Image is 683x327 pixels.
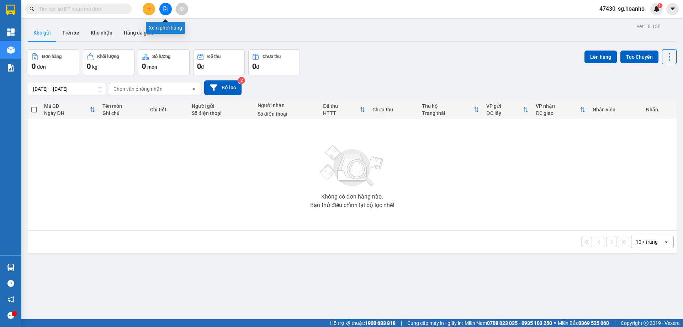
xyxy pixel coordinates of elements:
th: Toggle SortBy [319,100,369,119]
input: Tìm tên, số ĐT hoặc mã đơn [39,5,123,13]
div: Chọn văn phòng nhận [113,85,163,93]
span: đ [256,64,259,70]
input: Select a date range. [28,83,106,95]
span: plus [147,6,152,11]
svg: open [663,239,669,245]
img: warehouse-icon [7,264,15,271]
span: 0 [32,62,36,70]
div: Số điện thoại [192,110,250,116]
strong: 0708 023 035 - 0935 103 250 [487,320,552,326]
div: Khối lượng [97,54,119,59]
div: Chưa thu [372,107,415,112]
button: aim [176,3,188,15]
button: Đơn hàng0đơn [28,49,79,75]
span: file-add [163,6,168,11]
button: Kho gửi [28,24,57,41]
div: Số điện thoại [258,111,316,117]
button: Số lượng0món [138,49,190,75]
button: Bộ lọc [204,80,242,95]
sup: 2 [238,77,245,84]
div: Đơn hàng [42,54,62,59]
th: Toggle SortBy [532,100,589,119]
div: Chi tiết [150,107,185,112]
svg: open [191,86,197,92]
span: Cung cấp máy in - giấy in: [407,319,463,327]
th: Toggle SortBy [418,100,483,119]
div: Mã GD [44,103,90,109]
span: Miền Nam [465,319,552,327]
span: 47430_sg.hoanho [594,4,650,13]
button: Lên hàng [584,51,617,63]
span: | [614,319,615,327]
button: Hàng đã giao [118,24,159,41]
span: món [147,64,157,70]
div: Đã thu [207,54,221,59]
button: caret-down [666,3,679,15]
span: message [7,312,14,319]
th: Toggle SortBy [41,100,99,119]
button: Khối lượng0kg [83,49,134,75]
div: Người gửi [192,103,250,109]
button: Đã thu0đ [193,49,245,75]
div: Chưa thu [263,54,281,59]
span: caret-down [669,6,676,12]
img: logo-vxr [6,5,15,15]
div: ĐC giao [536,110,580,116]
img: icon-new-feature [653,6,660,12]
img: solution-icon [7,64,15,72]
div: Tên món [102,103,143,109]
span: đ [201,64,204,70]
span: search [30,6,35,11]
span: 1 [658,3,661,8]
div: Số lượng [152,54,170,59]
strong: 1900 633 818 [365,320,396,326]
span: Hỗ trợ kỹ thuật: [330,319,396,327]
div: ver 1.8.138 [637,22,661,30]
span: | [401,319,402,327]
div: Thu hộ [422,103,473,109]
button: file-add [159,3,172,15]
span: Miền Bắc [558,319,609,327]
div: Ngày ĐH [44,110,90,116]
span: đơn [37,64,46,70]
button: plus [143,3,155,15]
div: Nhân viên [593,107,639,112]
th: Toggle SortBy [483,100,532,119]
span: kg [92,64,97,70]
button: Trên xe [57,24,85,41]
div: Xem phơi hàng [146,22,185,34]
strong: 0369 525 060 [578,320,609,326]
img: dashboard-icon [7,28,15,36]
button: Chưa thu0đ [248,49,300,75]
div: Không có đơn hàng nào. [321,194,383,200]
div: VP gửi [486,103,523,109]
img: warehouse-icon [7,46,15,54]
span: 0 [142,62,146,70]
span: 0 [87,62,91,70]
span: notification [7,296,14,303]
button: Tạo Chuyến [620,51,658,63]
div: Nhãn [646,107,673,112]
div: 10 / trang [636,238,658,246]
button: Kho nhận [85,24,118,41]
span: aim [179,6,184,11]
div: Trạng thái [422,110,473,116]
div: VP nhận [536,103,580,109]
div: Người nhận [258,102,316,108]
sup: 1 [657,3,662,8]
img: svg+xml;base64,PHN2ZyBjbGFzcz0ibGlzdC1wbHVnX19zdmciIHhtbG5zPSJodHRwOi8vd3d3LnczLm9yZy8yMDAwL3N2Zy... [317,141,388,191]
span: copyright [644,321,648,326]
span: 0 [252,62,256,70]
div: Bạn thử điều chỉnh lại bộ lọc nhé! [310,202,394,208]
span: question-circle [7,280,14,287]
span: 0 [197,62,201,70]
div: Ghi chú [102,110,143,116]
div: HTTT [323,110,360,116]
span: ⚪️ [554,322,556,325]
div: ĐC lấy [486,110,523,116]
div: Đã thu [323,103,360,109]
